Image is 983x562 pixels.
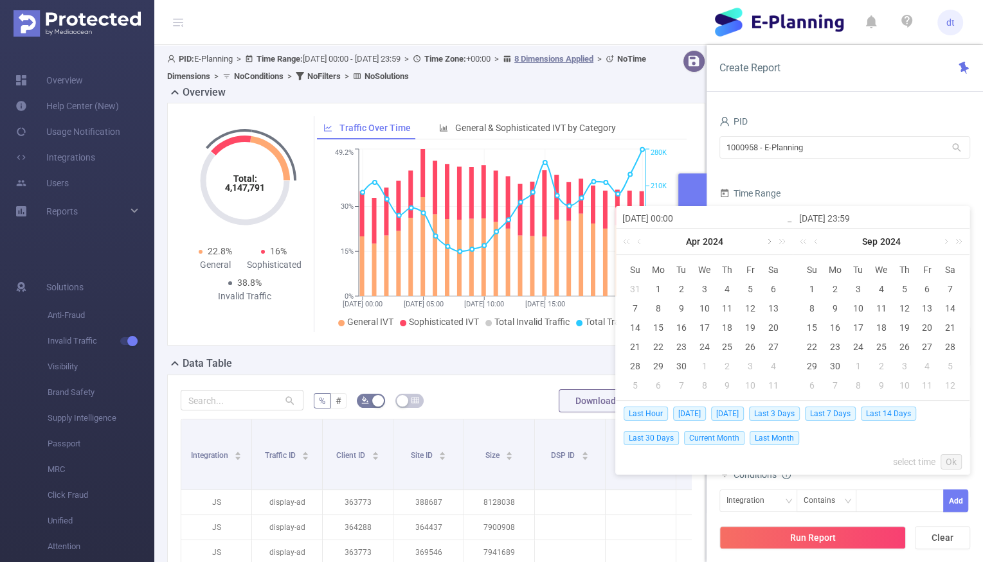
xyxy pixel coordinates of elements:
[670,356,693,376] td: April 30, 2024
[716,337,739,356] td: April 25, 2024
[799,211,963,226] input: End date
[766,378,781,393] div: 11
[785,497,793,506] i: icon: down
[674,378,689,393] div: 7
[896,378,912,393] div: 10
[624,356,647,376] td: April 28, 2024
[762,299,785,318] td: April 13, 2024
[896,320,912,335] div: 19
[762,318,785,337] td: April 20, 2024
[693,356,716,376] td: May 1, 2024
[804,339,820,355] div: 22
[762,229,774,254] a: Next month (PageDown)
[892,337,915,356] td: September 26, 2024
[716,260,739,279] th: Thu
[739,264,762,276] span: Fr
[183,356,232,371] h2: Data Table
[844,497,852,506] i: icon: down
[48,328,154,354] span: Invalid Traffic
[942,281,958,297] div: 7
[455,123,616,133] span: General & Sophisticated IVT by Category
[335,149,354,157] tspan: 49.2%
[800,376,824,395] td: October 6, 2024
[624,337,647,356] td: April 21, 2024
[870,356,893,376] td: October 2, 2024
[719,116,730,127] i: icon: user
[15,145,95,170] a: Integrations
[651,378,666,393] div: 6
[827,378,843,393] div: 7
[762,279,785,299] td: April 6, 2024
[870,318,893,337] td: September 18, 2024
[851,358,866,374] div: 1
[627,301,643,316] div: 7
[873,358,888,374] div: 2
[183,85,226,100] h2: Overview
[915,318,939,337] td: September 20, 2024
[674,339,689,355] div: 23
[870,337,893,356] td: September 25, 2024
[942,301,958,316] div: 14
[804,358,820,374] div: 29
[719,116,748,127] span: PID
[670,299,693,318] td: April 9, 2024
[870,260,893,279] th: Wed
[739,318,762,337] td: April 19, 2024
[892,356,915,376] td: October 3, 2024
[48,380,154,405] span: Brand Safety
[762,260,785,279] th: Sat
[847,337,870,356] td: September 24, 2024
[464,300,504,308] tspan: [DATE] 10:00
[847,299,870,318] td: September 10, 2024
[915,279,939,299] td: September 6, 2024
[439,123,448,132] i: icon: bar-chart
[15,93,119,119] a: Help Center (New)
[739,356,762,376] td: May 3, 2024
[942,320,958,335] div: 21
[943,489,968,512] button: Add
[948,229,965,254] a: Next year (Control + right)
[824,356,847,376] td: September 30, 2024
[647,264,670,276] span: Mo
[771,229,788,254] a: Next year (Control + right)
[915,356,939,376] td: October 4, 2024
[186,258,245,272] div: General
[14,10,141,37] img: Protected Media
[847,279,870,299] td: September 3, 2024
[716,376,739,395] td: May 9, 2024
[719,301,735,316] div: 11
[593,54,606,64] span: >
[800,279,824,299] td: September 1, 2024
[627,320,643,335] div: 14
[167,55,179,63] i: icon: user
[674,320,689,335] div: 16
[873,339,888,355] div: 25
[939,318,962,337] td: September 21, 2024
[800,337,824,356] td: September 22, 2024
[341,203,354,211] tspan: 30%
[307,71,341,81] b: No Filters
[624,431,679,445] span: Last 30 Days
[651,358,666,374] div: 29
[743,281,758,297] div: 5
[647,279,670,299] td: April 1, 2024
[651,149,667,157] tspan: 280K
[766,301,781,316] div: 13
[915,376,939,395] td: October 11, 2024
[762,264,785,276] span: Sa
[824,264,847,276] span: Mo
[365,71,409,81] b: No Solutions
[942,358,958,374] div: 5
[559,389,651,412] button: Download PDF
[494,317,570,327] span: Total Invalid Traffic
[939,260,962,279] th: Sat
[719,62,780,74] span: Create Report
[861,229,879,254] a: Sep
[624,299,647,318] td: April 7, 2024
[824,279,847,299] td: September 2, 2024
[824,299,847,318] td: September 9, 2024
[800,260,824,279] th: Sun
[651,281,666,297] div: 1
[361,396,369,404] i: icon: bg-colors
[719,378,735,393] div: 9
